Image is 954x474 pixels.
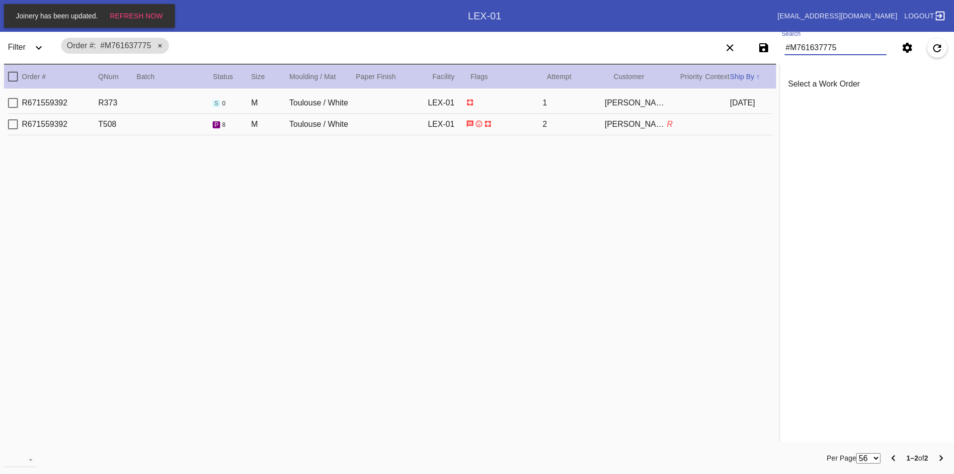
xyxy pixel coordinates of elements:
[883,448,903,468] button: Previous Page
[8,118,23,131] md-checkbox: Select Work Order
[754,38,774,58] button: Save filters
[901,7,946,25] a: Logout
[428,120,466,129] div: LEX-01
[720,38,740,58] button: Clear filters
[730,71,772,83] div: Ship By ↑
[680,73,703,81] span: Priority
[605,120,667,129] div: [PERSON_NAME]
[931,448,951,468] button: Next Page
[906,452,928,464] div: of
[897,38,917,58] button: Settings
[222,100,226,107] span: 0
[22,120,98,129] div: R671559392
[705,71,730,83] div: Context
[213,121,220,128] span: Pending Receivable
[222,100,226,107] span: 0 workflow steps remaining
[778,12,897,20] a: [EMAIL_ADDRESS][DOMAIN_NAME]
[137,71,213,83] div: Batch
[289,98,351,107] div: Toulouse / White
[756,73,760,81] span: ↑
[680,71,705,83] div: Priority
[466,98,474,106] span: Raised Float
[222,121,226,128] span: 8
[8,43,26,51] span: Filter
[289,71,356,83] div: Moulding / Mat
[98,120,137,129] div: T508
[927,38,947,58] button: Refresh
[3,452,37,467] md-select: download-file: Download...
[466,119,474,128] span: Has instructions from customer. Has instructions from business.
[98,98,137,107] div: R373
[8,96,23,109] md-checkbox: Select Work Order
[22,98,98,107] div: R671559392
[432,71,471,83] div: Facility
[904,12,934,20] span: Logout
[614,71,680,83] div: Customer
[475,119,483,128] span: return
[222,121,226,128] span: 8 workflow steps remaining
[13,12,101,20] span: Joinery has been updated.
[906,454,918,462] b: 1–2
[724,47,736,55] ng-md-icon: Clear filters
[667,120,673,128] span: R
[8,69,23,85] md-checkbox: Select All
[924,454,928,462] b: 2
[251,120,289,129] div: M
[67,41,96,50] span: Order #
[213,71,251,83] div: Status
[788,80,946,89] p: Select a Work Order
[605,98,667,107] div: [PERSON_NAME]
[471,71,547,83] div: Flags
[29,38,49,58] button: Expand
[4,34,56,62] div: FilterExpand
[8,93,772,114] div: Select Work OrderR671559392R373Shipped 0 workflow steps remainingMToulouse / WhiteLEX-011[PERSON_...
[251,98,289,107] div: M
[543,98,605,107] div: 1
[543,120,605,129] div: 2
[213,100,220,107] span: Shipped
[110,12,163,20] span: Refresh Now
[98,71,137,83] div: QNum
[100,41,151,50] span: #M761637775
[428,98,466,107] div: LEX-01
[251,71,289,83] div: Size
[251,73,265,81] span: Size
[484,119,492,128] span: Raised Float
[22,71,98,83] div: Order #
[356,71,432,83] div: Paper Finish
[730,73,754,81] span: Ship By
[23,6,468,26] div: Work OrdersExpand
[730,98,772,107] div: [DATE]
[468,10,501,22] div: LEX-01
[214,100,218,107] span: s
[8,114,772,135] div: Select Work OrderR671559392T508Pending Receivable 8 workflow steps remainingMToulouse / WhiteLEX-...
[107,7,166,25] button: Refresh Now
[827,452,857,464] label: Per Page
[547,71,614,83] div: Attempt
[289,120,351,129] div: Toulouse / White
[214,121,218,128] span: p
